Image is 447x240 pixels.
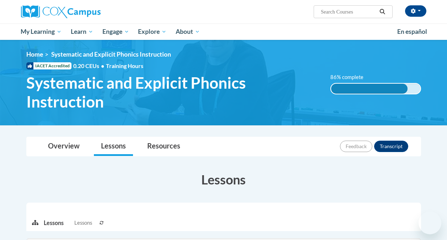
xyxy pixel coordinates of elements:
span: Systematic and Explicit Phonics Instruction [26,73,320,111]
img: Cox Campus [21,5,101,18]
input: Search Courses [320,7,377,16]
button: Transcript [374,141,408,152]
span: 0.20 CEUs [73,62,106,70]
span: En español [397,28,427,35]
button: Search [377,7,388,16]
a: My Learning [16,24,66,40]
span: Lessons [74,219,92,227]
span: About [176,27,200,36]
h3: Lessons [26,171,421,188]
p: Lessons [44,219,64,227]
span: Training Hours [106,62,143,69]
a: Home [26,51,43,58]
span: Explore [138,27,166,36]
span: • [101,62,104,69]
a: Engage [98,24,134,40]
a: Resources [140,137,187,156]
a: Overview [41,137,87,156]
button: Account Settings [405,5,426,17]
span: IACET Accredited [26,62,71,69]
a: Cox Campus [21,5,149,18]
span: Engage [102,27,129,36]
iframe: Button to launch messaging window [419,212,441,234]
div: 86% complete [331,84,408,94]
div: Main menu [16,24,432,40]
span: My Learning [21,27,62,36]
button: Feedback [340,141,372,152]
a: Learn [66,24,98,40]
span: Learn [71,27,93,36]
a: Lessons [94,137,133,156]
span: Systematic and Explicit Phonics Instruction [51,51,171,58]
label: 86% complete [330,73,371,81]
a: Explore [133,24,171,40]
a: En español [393,24,432,39]
a: About [171,24,204,40]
